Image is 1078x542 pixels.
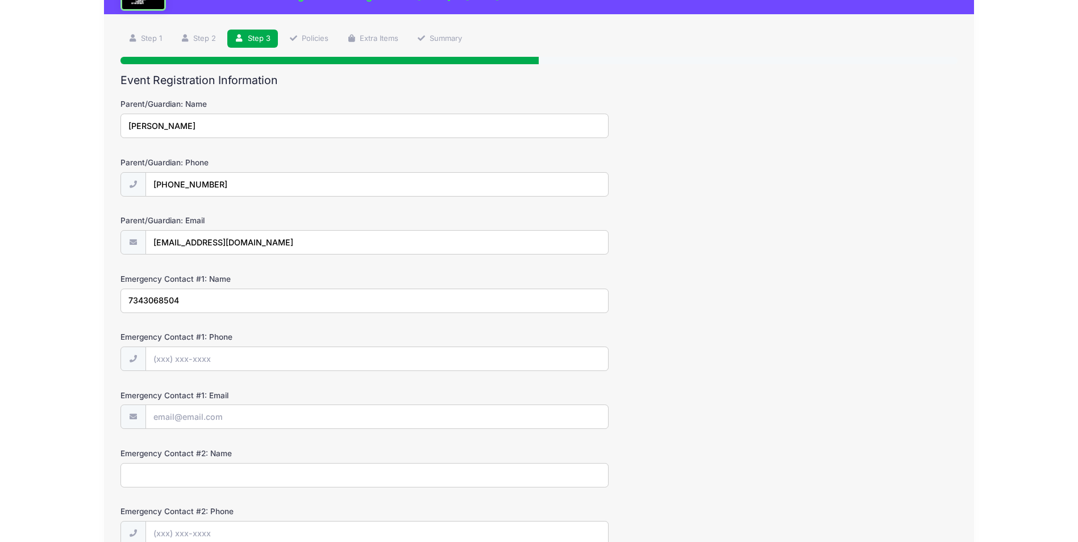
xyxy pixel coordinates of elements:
a: Step 1 [120,30,169,48]
label: Emergency Contact #2: Phone [120,506,399,517]
label: Parent/Guardian: Email [120,215,399,226]
a: Policies [281,30,336,48]
input: email@email.com [145,405,609,429]
input: email@email.com [145,230,609,255]
label: Parent/Guardian: Phone [120,157,399,168]
a: Summary [410,30,470,48]
input: (xxx) xxx-xxxx [145,347,609,371]
a: Extra Items [339,30,406,48]
a: Step 3 [227,30,278,48]
a: Step 2 [173,30,224,48]
label: Emergency Contact #1: Phone [120,331,399,343]
h2: Event Registration Information [120,74,957,87]
input: (xxx) xxx-xxxx [145,172,609,197]
label: Emergency Contact #2: Name [120,448,399,459]
label: Emergency Contact #1: Name [120,273,399,285]
label: Parent/Guardian: Name [120,98,399,110]
label: Emergency Contact #1: Email [120,390,399,401]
